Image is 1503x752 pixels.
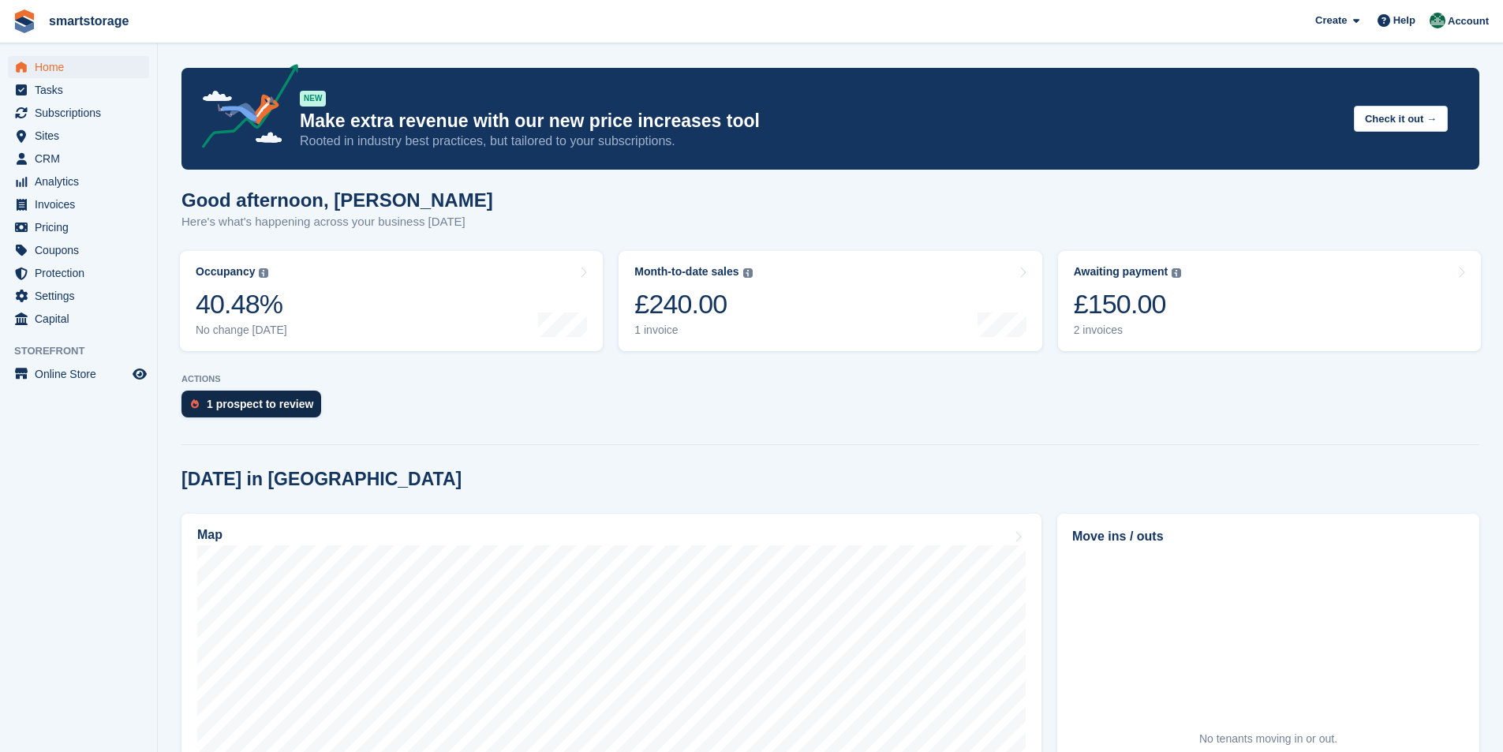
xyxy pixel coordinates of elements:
[8,79,149,101] a: menu
[35,216,129,238] span: Pricing
[35,125,129,147] span: Sites
[8,308,149,330] a: menu
[35,170,129,193] span: Analytics
[1448,13,1489,29] span: Account
[8,193,149,215] a: menu
[130,365,149,383] a: Preview store
[8,363,149,385] a: menu
[35,148,129,170] span: CRM
[43,8,135,34] a: smartstorage
[300,133,1341,150] p: Rooted in industry best practices, but tailored to your subscriptions.
[35,56,129,78] span: Home
[8,285,149,307] a: menu
[181,469,462,490] h2: [DATE] in [GEOGRAPHIC_DATA]
[181,391,329,425] a: 1 prospect to review
[35,262,129,284] span: Protection
[1058,251,1481,351] a: Awaiting payment £150.00 2 invoices
[13,9,36,33] img: stora-icon-8386f47178a22dfd0bd8f6a31ec36ba5ce8667c1dd55bd0f319d3a0aa187defe.svg
[743,268,753,278] img: icon-info-grey-7440780725fd019a000dd9b08b2336e03edf1995a4989e88bcd33f0948082b44.svg
[8,148,149,170] a: menu
[180,251,603,351] a: Occupancy 40.48% No change [DATE]
[196,265,255,279] div: Occupancy
[8,170,149,193] a: menu
[1430,13,1445,28] img: Peter Britcliffe
[634,324,752,337] div: 1 invoice
[1074,288,1182,320] div: £150.00
[181,189,493,211] h1: Good afternoon, [PERSON_NAME]
[35,79,129,101] span: Tasks
[1199,731,1337,747] div: No tenants moving in or out.
[634,265,738,279] div: Month-to-date sales
[35,193,129,215] span: Invoices
[196,288,287,320] div: 40.48%
[191,399,199,409] img: prospect-51fa495bee0391a8d652442698ab0144808aea92771e9ea1ae160a38d050c398.svg
[35,308,129,330] span: Capital
[8,216,149,238] a: menu
[1074,324,1182,337] div: 2 invoices
[1393,13,1415,28] span: Help
[1074,265,1168,279] div: Awaiting payment
[197,528,222,542] h2: Map
[8,262,149,284] a: menu
[35,363,129,385] span: Online Store
[189,64,299,154] img: price-adjustments-announcement-icon-8257ccfd72463d97f412b2fc003d46551f7dbcb40ab6d574587a9cd5c0d94...
[259,268,268,278] img: icon-info-grey-7440780725fd019a000dd9b08b2336e03edf1995a4989e88bcd33f0948082b44.svg
[35,239,129,261] span: Coupons
[300,91,326,107] div: NEW
[1072,527,1464,546] h2: Move ins / outs
[1315,13,1347,28] span: Create
[35,285,129,307] span: Settings
[35,102,129,124] span: Subscriptions
[8,125,149,147] a: menu
[619,251,1041,351] a: Month-to-date sales £240.00 1 invoice
[8,239,149,261] a: menu
[634,288,752,320] div: £240.00
[8,102,149,124] a: menu
[1354,106,1448,132] button: Check it out →
[14,343,157,359] span: Storefront
[8,56,149,78] a: menu
[1172,268,1181,278] img: icon-info-grey-7440780725fd019a000dd9b08b2336e03edf1995a4989e88bcd33f0948082b44.svg
[181,213,493,231] p: Here's what's happening across your business [DATE]
[196,324,287,337] div: No change [DATE]
[300,110,1341,133] p: Make extra revenue with our new price increases tool
[181,374,1479,384] p: ACTIONS
[207,398,313,410] div: 1 prospect to review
